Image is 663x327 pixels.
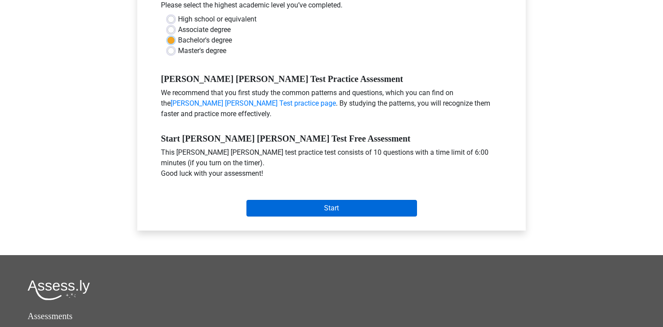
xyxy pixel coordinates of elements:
[161,133,502,144] h5: Start [PERSON_NAME] [PERSON_NAME] Test Free Assessment
[154,147,509,182] div: This [PERSON_NAME] [PERSON_NAME] test practice test consists of 10 questions with a time limit of...
[178,35,232,46] label: Bachelor's degree
[178,25,231,35] label: Associate degree
[171,99,336,107] a: [PERSON_NAME] [PERSON_NAME] Test practice page
[28,280,90,300] img: Assessly logo
[246,200,417,217] input: Start
[178,14,257,25] label: High school or equivalent
[154,88,509,123] div: We recommend that you first study the common patterns and questions, which you can find on the . ...
[178,46,226,56] label: Master's degree
[28,311,635,321] h5: Assessments
[161,74,502,84] h5: [PERSON_NAME] [PERSON_NAME] Test Practice Assessment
